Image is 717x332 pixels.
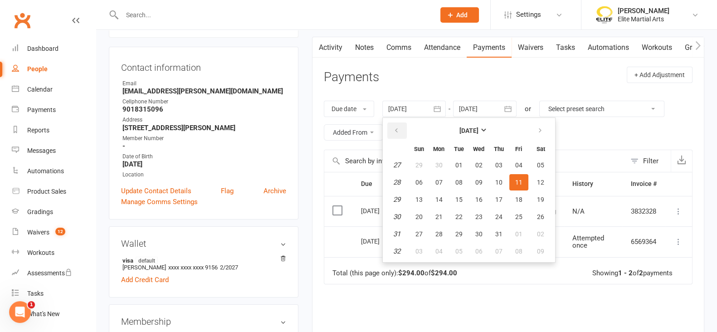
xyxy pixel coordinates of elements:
div: Product Sales [27,188,66,195]
div: Email [122,79,286,88]
a: Dashboard [12,39,96,59]
span: 28 [435,230,443,238]
strong: 2 [639,269,643,277]
span: 24 [495,213,502,220]
button: 30 [469,226,488,242]
button: 16 [469,191,488,208]
th: History [564,172,623,195]
a: People [12,59,96,79]
span: Attempted once [572,234,604,250]
small: Monday [433,146,444,152]
button: 25 [509,209,528,225]
em: 29 [393,195,400,204]
a: Payments [12,100,96,120]
input: Search... [119,9,429,21]
small: Tuesday [454,146,464,152]
a: Reports [12,120,96,141]
th: Due [353,172,424,195]
button: 08 [449,174,468,190]
span: 10 [495,179,502,186]
button: 20 [410,209,429,225]
small: Saturday [537,146,545,152]
div: [DATE] [361,234,403,248]
button: 28 [429,226,449,242]
span: 05 [537,161,544,169]
span: 08 [455,179,463,186]
em: 27 [393,161,400,169]
div: Payments [27,106,56,113]
button: 06 [410,174,429,190]
div: What's New [27,310,60,317]
button: + Add Adjustment [627,67,693,83]
strong: 9018315096 [122,105,286,113]
span: 16 [475,196,483,203]
input: Search by invoice number [324,150,626,172]
li: [PERSON_NAME] [121,255,286,272]
button: 09 [469,174,488,190]
button: 08 [509,243,528,259]
button: 13 [410,191,429,208]
span: 29 [455,230,463,238]
span: 01 [455,161,463,169]
button: 29 [410,157,429,173]
button: Add [440,7,479,23]
small: Friday [515,146,522,152]
span: 11 [515,179,522,186]
button: Filter [626,150,671,172]
span: default [136,257,158,264]
span: 02 [475,161,483,169]
button: 21 [429,209,449,225]
div: [PERSON_NAME] [618,7,669,15]
button: Due date [324,101,374,117]
h3: Membership [121,317,286,327]
button: 27 [410,226,429,242]
span: 12 [537,179,544,186]
div: Reports [27,127,49,134]
span: 13 [415,196,423,203]
strong: $294.00 [398,269,424,277]
span: 03 [495,161,502,169]
a: Workouts [635,37,678,58]
div: Cellphone Number [122,98,286,106]
strong: 1 - 2 [618,269,633,277]
a: Update Contact Details [121,186,191,196]
a: Tasks [550,37,581,58]
span: 26 [537,213,544,220]
strong: [DATE] [459,127,478,134]
div: Total (this page only): of [332,269,457,277]
a: Attendance [418,37,467,58]
strong: [DATE] [122,160,286,168]
img: thumb_image1508806937.png [595,6,613,24]
a: Automations [12,161,96,181]
span: 03 [415,248,423,255]
a: What's New [12,304,96,324]
a: Flag [221,186,234,196]
span: 30 [475,230,483,238]
div: Date of Birth [122,152,286,161]
small: Wednesday [473,146,484,152]
span: 27 [415,230,423,238]
button: 17 [489,191,508,208]
button: 14 [429,191,449,208]
span: 04 [515,161,522,169]
span: 20 [415,213,423,220]
button: 07 [429,174,449,190]
span: 31 [495,230,502,238]
span: 12 [55,228,65,235]
span: 06 [475,248,483,255]
em: 31 [393,230,400,238]
button: 06 [469,243,488,259]
a: Automations [581,37,635,58]
th: Invoice # [623,172,665,195]
span: 06 [415,179,423,186]
span: 30 [435,161,443,169]
strong: $294.00 [431,269,457,277]
span: 2/2027 [220,264,238,271]
span: Settings [516,5,541,25]
div: Assessments [27,269,72,277]
a: Notes [349,37,380,58]
span: 19 [537,196,544,203]
button: 30 [429,157,449,173]
span: 09 [475,179,483,186]
button: 02 [469,157,488,173]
